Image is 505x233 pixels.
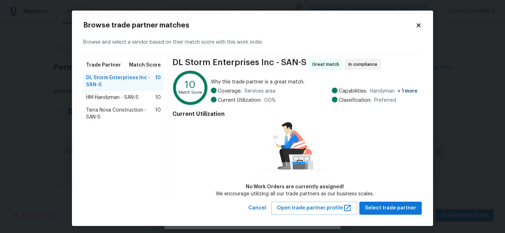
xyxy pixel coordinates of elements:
[348,61,380,68] span: In compliance
[248,204,266,213] span: Cancel
[218,97,261,104] span: Current Utilization:
[86,62,121,69] span: Trade Partner
[339,88,367,95] span: Capabilities:
[172,111,418,118] h4: Current Utilization
[86,94,139,101] span: HM-Handyman - SAN-S
[365,204,416,213] span: Select trade partner
[155,74,161,88] span: 10
[185,80,196,90] text: 10
[83,22,415,29] h2: Browse trade partner matches
[86,74,155,88] span: DL Storm Enterprises Inc - SAN-S
[277,204,352,213] span: Open trade partner profile
[245,202,269,215] button: Cancel
[216,190,374,197] div: We encourage utilizing all our trade partners as our business scales.
[129,62,161,69] span: Match Score
[216,183,374,190] div: No Work Orders are currently assigned!
[211,78,418,86] span: Why this trade partner is a great match:
[178,90,202,94] text: Match Score
[370,88,418,95] span: Handyman
[155,94,161,101] span: 10
[359,202,422,215] button: Select trade partner
[83,30,422,55] div: Browse and select a vendor based on their match score with this work order.
[339,97,371,104] span: Classification:
[244,88,275,95] span: Services area
[397,89,418,94] span: + 1 more
[264,97,276,104] span: 0.0 %
[312,61,342,68] span: Great match
[374,97,396,104] span: Preferred
[155,107,161,121] span: 10
[172,59,306,70] span: DL Storm Enterprises Inc - SAN-S
[271,202,357,215] button: Open trade partner profile
[86,107,155,121] span: Terra Nova Construction - SAN-S
[218,88,242,95] span: Coverage:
